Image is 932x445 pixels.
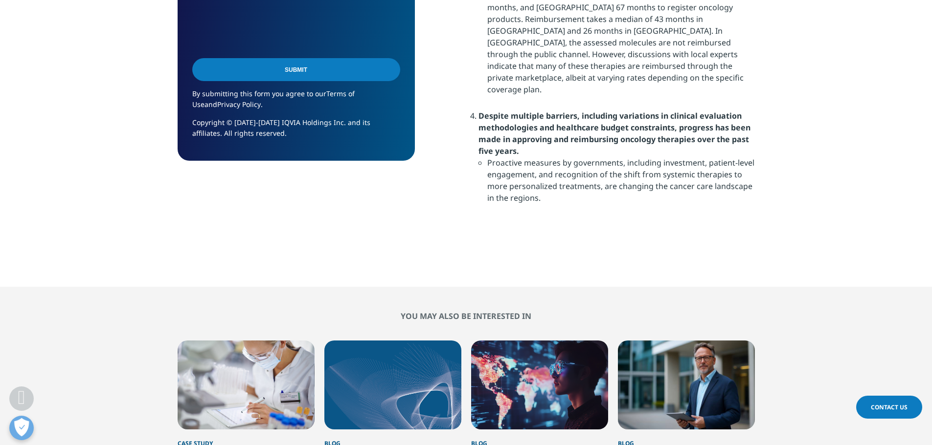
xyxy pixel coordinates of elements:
[856,396,922,419] a: Contact Us
[178,311,755,321] h2: You may also be interested in
[192,88,400,117] p: By submitting this form you agree to our and .
[192,5,341,43] iframe: reCAPTCHA
[487,157,755,211] li: Proactive measures by governments, including investment, patient-level engagement, and recognitio...
[871,403,908,411] span: Contact Us
[192,117,400,146] p: Copyright © [DATE]-[DATE] IQVIA Holdings Inc. and its affiliates. All rights reserved.
[192,58,400,81] input: Submit
[217,100,261,109] a: Privacy Policy
[478,110,750,156] strong: Despite multiple barriers, including variations in clinical evaluation methodologies and healthca...
[9,416,34,440] button: Open Preferences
